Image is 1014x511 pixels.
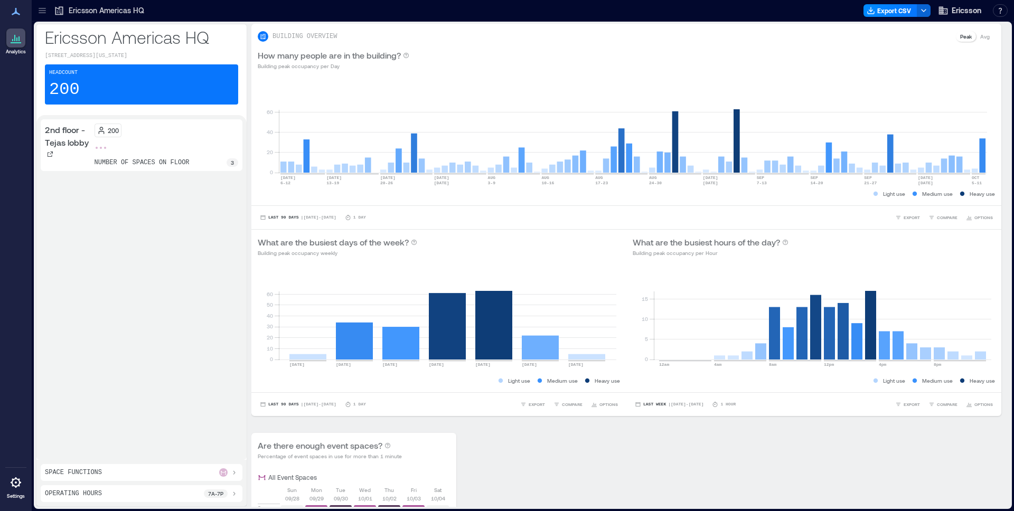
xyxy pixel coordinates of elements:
p: Sun [287,486,297,494]
p: 09/28 [285,494,299,503]
text: 6-12 [280,181,290,185]
p: Heavy use [970,190,995,198]
p: Thu [384,486,394,494]
p: Light use [508,376,530,385]
tspan: 30 [267,323,273,329]
p: 3 [231,158,234,167]
span: OPTIONS [974,401,993,408]
p: 2nd floor - Tejas lobby [45,124,90,149]
tspan: 15 [642,296,648,302]
p: How many people are in the building? [258,49,401,62]
p: Mon [311,486,322,494]
tspan: 0 [645,356,648,362]
p: Medium use [922,190,953,198]
p: Headcount [49,69,78,77]
span: Ericsson [952,5,981,16]
tspan: 10 [642,316,648,322]
a: Settings [3,470,29,503]
p: Settings [7,493,25,499]
p: Avg [980,32,990,41]
tspan: 0 [270,356,273,362]
span: OPTIONS [974,214,993,221]
span: EXPORT [904,401,920,408]
text: 4am [714,362,722,367]
span: COMPARE [562,401,583,408]
p: Heavy use [595,376,620,385]
text: 12pm [824,362,834,367]
p: What are the busiest hours of the day? [633,236,780,249]
text: [DATE] [382,362,398,367]
p: Medium use [547,376,578,385]
text: [DATE] [703,181,718,185]
text: OCT [972,175,980,180]
text: [DATE] [280,175,296,180]
tspan: 0 [270,169,273,175]
p: 10/02 [382,494,397,503]
button: OPTIONS [964,212,995,223]
text: [DATE] [336,362,351,367]
p: Are there enough event spaces? [258,439,382,452]
text: 14-20 [810,181,823,185]
p: Fri [411,486,417,494]
text: 17-23 [595,181,608,185]
span: OPTIONS [599,401,618,408]
text: [DATE] [918,181,933,185]
text: 13-19 [326,181,339,185]
p: Building peak occupancy per Hour [633,249,788,257]
p: Ericsson Americas HQ [45,26,238,48]
text: [DATE] [429,362,444,367]
text: SEP [864,175,872,180]
button: COMPARE [926,399,960,410]
p: 200 [108,126,119,135]
button: Export CSV [863,4,917,17]
p: Light use [883,190,905,198]
text: [DATE] [703,175,718,180]
text: AUG [488,175,496,180]
text: [DATE] [434,175,449,180]
text: AUG [595,175,603,180]
span: COMPARE [937,401,957,408]
p: Percentage of event spaces in use for more than 1 minute [258,452,402,460]
p: Space Functions [45,468,102,477]
p: 10/04 [431,494,445,503]
text: [DATE] [522,362,537,367]
p: 10/03 [407,494,421,503]
p: 10/01 [358,494,372,503]
button: OPTIONS [589,399,620,410]
text: SEP [810,175,818,180]
button: EXPORT [893,212,922,223]
text: SEP [757,175,765,180]
text: 8am [769,362,777,367]
p: What are the busiest days of the week? [258,236,409,249]
tspan: 60 [267,290,273,297]
p: Heavy use [970,376,995,385]
text: AUG [649,175,657,180]
p: 1 Day [353,401,366,408]
p: number of spaces on floor [95,158,190,167]
p: Tue [336,486,345,494]
text: 7-13 [757,181,767,185]
tspan: 60 [267,109,273,115]
p: Ericsson Americas HQ [69,5,144,16]
tspan: 5 [645,336,648,342]
p: 1 Day [353,214,366,221]
button: Last Week |[DATE]-[DATE] [633,399,706,410]
p: 7a - 7p [208,489,223,498]
p: Analytics [6,49,26,55]
text: 21-27 [864,181,877,185]
p: Peak [960,32,972,41]
text: 12am [659,362,669,367]
p: 09/30 [334,494,348,503]
p: Building peak occupancy weekly [258,249,417,257]
p: All Event Spaces [268,473,317,481]
p: 1 Hour [720,401,736,408]
p: BUILDING OVERVIEW [273,32,337,41]
p: 09/29 [309,494,324,503]
span: EXPORT [904,214,920,221]
button: OPTIONS [964,399,995,410]
tspan: 40 [267,129,273,135]
text: [DATE] [326,175,342,180]
text: [DATE] [568,362,584,367]
tspan: 40 [267,313,273,319]
text: [DATE] [380,175,396,180]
